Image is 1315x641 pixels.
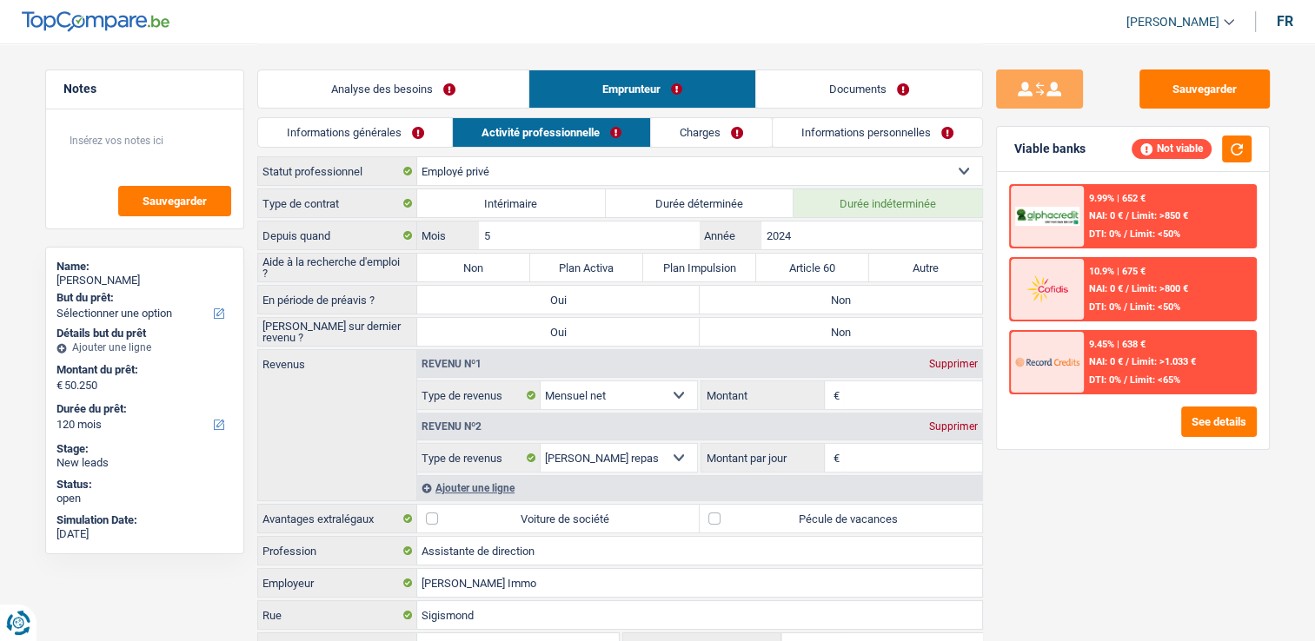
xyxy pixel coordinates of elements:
[1089,266,1146,277] div: 10.9% | 675 €
[258,254,417,281] label: Aide à la recherche d'emploi ?
[56,478,233,492] div: Status:
[56,442,233,456] div: Stage:
[651,118,772,147] a: Charges
[258,569,417,597] label: Employeur
[417,318,700,346] label: Oui
[701,381,825,409] label: Montant
[529,70,755,108] a: Emprunteur
[258,286,417,314] label: En période de préavis ?
[1089,210,1123,221] span: NAI: 0 €
[925,421,982,432] div: Supprimer
[56,379,63,393] span: €
[1014,142,1086,156] div: Viable banks
[56,363,229,377] label: Montant du prêt:
[56,527,233,541] div: [DATE]
[1089,301,1121,313] span: DTI: 0%
[22,11,169,32] img: TopCompare Logo
[417,286,700,314] label: Oui
[1015,273,1079,305] img: Cofidis
[1124,228,1127,240] span: /
[773,118,982,147] a: Informations personnelles
[1130,374,1180,386] span: Limit: <65%
[56,341,233,354] div: Ajouter une ligne
[1181,406,1257,437] button: See details
[56,456,233,470] div: New leads
[700,286,982,314] label: Non
[258,221,417,249] label: Depuis quand
[869,254,982,281] label: Autre
[417,359,486,369] div: Revenu nº1
[756,70,982,108] a: Documents
[1124,301,1127,313] span: /
[258,118,453,147] a: Informations générales
[63,82,226,96] h5: Notes
[118,186,231,216] button: Sauvegarder
[1277,13,1293,30] div: fr
[1132,210,1188,221] span: Limit: >850 €
[258,189,417,217] label: Type de contrat
[56,492,233,506] div: open
[56,291,229,305] label: But du prêt:
[700,318,982,346] label: Non
[1015,207,1079,227] img: AlphaCredit
[453,118,650,147] a: Activité professionnelle
[530,254,643,281] label: Plan Activa
[825,444,844,472] span: €
[417,444,541,472] label: Type de revenus
[1126,210,1129,221] span: /
[56,513,233,527] div: Simulation Date:
[606,189,794,217] label: Durée déterminée
[1089,283,1123,294] span: NAI: 0 €
[56,327,233,340] div: Détails but du prêt
[417,475,982,500] div: Ajouter une ligne
[643,254,756,281] label: Plan Impulsion
[258,537,417,565] label: Profession
[701,444,825,472] label: Montant par jour
[825,381,844,409] span: €
[258,70,528,108] a: Analyse des besoins
[761,221,981,249] input: AAAA
[1089,374,1121,386] span: DTI: 0%
[258,318,417,346] label: [PERSON_NAME] sur dernier revenu ?
[417,421,486,432] div: Revenu nº2
[1139,69,1270,109] button: Sauvegarder
[1132,356,1196,367] span: Limit: >1.033 €
[417,221,479,249] label: Mois
[1130,228,1180,240] span: Limit: <50%
[1130,301,1180,313] span: Limit: <50%
[56,402,229,416] label: Durée du prêt:
[1089,228,1121,240] span: DTI: 0%
[1124,374,1127,386] span: /
[756,254,869,281] label: Article 60
[258,157,417,185] label: Statut professionnel
[417,254,530,281] label: Non
[925,359,982,369] div: Supprimer
[1089,193,1146,204] div: 9.99% | 652 €
[143,195,207,207] span: Sauvegarder
[1015,346,1079,378] img: Record Credits
[1132,139,1212,158] div: Not viable
[56,260,233,274] div: Name:
[700,221,761,249] label: Année
[1089,339,1146,350] div: 9.45% | 638 €
[258,505,417,532] label: Avantages extralégaux
[1126,356,1129,367] span: /
[794,189,982,217] label: Durée indéterminée
[1126,283,1129,294] span: /
[700,505,982,532] label: Pécule de vacances
[417,381,541,409] label: Type de revenus
[56,274,233,287] div: [PERSON_NAME]
[258,350,416,370] label: Revenus
[417,505,700,532] label: Voiture de société
[479,221,699,249] input: MM
[1112,8,1234,36] a: [PERSON_NAME]
[258,601,417,629] label: Rue
[1132,283,1188,294] span: Limit: >800 €
[417,189,606,217] label: Intérimaire
[1089,356,1123,367] span: NAI: 0 €
[1126,15,1219,30] span: [PERSON_NAME]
